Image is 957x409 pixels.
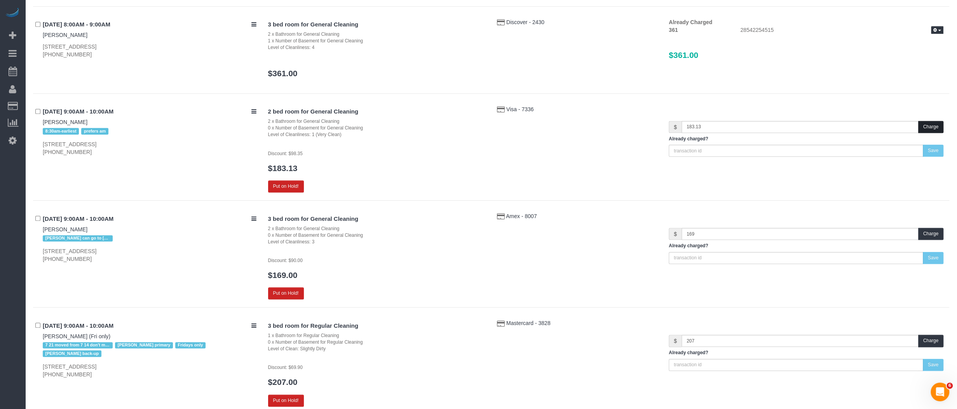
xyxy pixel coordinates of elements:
small: Discount: $69.90 [268,365,303,370]
h4: [DATE] 9:00AM - 10:00AM [43,108,256,115]
small: Discount: $98.35 [268,151,303,156]
div: 2 x Bathroom for General Cleaning [268,118,485,125]
span: [PERSON_NAME] back-up [43,350,101,357]
h4: 3 bed room for General Cleaning [268,216,485,222]
div: Level of Cleanliness: 3 [268,239,485,245]
div: 1 x Number of Basement for General Cleaning [268,38,485,44]
a: $207.00 [268,378,298,386]
a: [PERSON_NAME] [43,119,87,125]
h5: Already charged? [669,243,943,248]
span: 7 21 moved from 7 14 don't move [43,342,113,348]
strong: Already Charged [669,19,712,25]
small: Discount: $90.00 [268,258,303,263]
button: Put on Hold! [268,395,304,407]
img: Automaid Logo [5,8,20,19]
button: Charge [918,228,943,240]
div: 28542254515 [734,26,949,35]
div: [STREET_ADDRESS] [PHONE_NUMBER] [43,140,256,156]
span: Fridays only [175,342,206,348]
span: $ [669,335,682,347]
a: Amex - 8007 [506,213,537,219]
span: [PERSON_NAME] can go to [PERSON_NAME] home on PT [43,235,113,241]
input: transaction id [669,252,923,264]
div: Tags [43,126,256,136]
a: $169.00 [268,271,298,280]
div: Tags [43,233,256,243]
h4: [DATE] 8:00AM - 9:00AM [43,21,256,28]
div: Level of Clean: Slightly Dirty [268,346,485,352]
span: 6 [947,383,953,389]
h5: Already charged? [669,136,943,142]
div: 2 x Bathroom for General Cleaning [268,225,485,232]
div: Level of Cleanliness: 4 [268,44,485,51]
a: Mastercard - 3828 [506,320,551,326]
button: Put on Hold! [268,180,304,192]
span: $361.00 [669,51,698,59]
div: Level of Cleanliness: 1 (Very Clean) [268,131,485,138]
button: Charge [918,121,943,133]
button: Charge [918,335,943,347]
div: 0 x Number of Basement for Regular Cleaning [268,339,485,346]
div: [STREET_ADDRESS] [PHONE_NUMBER] [43,43,256,58]
div: 0 x Number of Basement for General Cleaning [268,125,485,131]
h4: 3 bed room for Regular Cleaning [268,323,485,329]
span: prefers am [81,128,108,134]
a: Visa - 7336 [506,106,534,112]
div: 2 x Bathroom for General Cleaning [268,31,485,38]
iframe: Intercom live chat [931,383,949,401]
div: [STREET_ADDRESS] [PHONE_NUMBER] [43,247,256,263]
h4: [DATE] 9:00AM - 10:00AM [43,216,256,222]
a: [PERSON_NAME] [43,226,87,232]
div: 0 x Number of Basement for General Cleaning [268,232,485,239]
div: [STREET_ADDRESS] [PHONE_NUMBER] [43,363,256,378]
input: transaction id [669,359,923,371]
button: Put on Hold! [268,287,304,299]
div: 1 x Bathroom for Regular Cleaning [268,332,485,339]
a: $361.00 [268,69,298,78]
span: $ [669,228,682,240]
span: [PERSON_NAME] primary [115,342,173,348]
h4: 3 bed room for General Cleaning [268,21,485,28]
span: 8:30am-earliest [43,128,79,134]
a: Discover - 2430 [506,19,544,25]
h4: 2 bed room for General Cleaning [268,108,485,115]
a: $183.13 [268,164,298,173]
span: $ [669,121,682,133]
a: [PERSON_NAME] (Fri only) [43,333,110,339]
input: transaction id [669,145,923,157]
h4: [DATE] 9:00AM - 10:00AM [43,323,256,329]
div: Tags [43,340,256,359]
strong: 361 [669,27,678,33]
h5: Already charged? [669,350,943,355]
a: [PERSON_NAME] [43,32,87,38]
